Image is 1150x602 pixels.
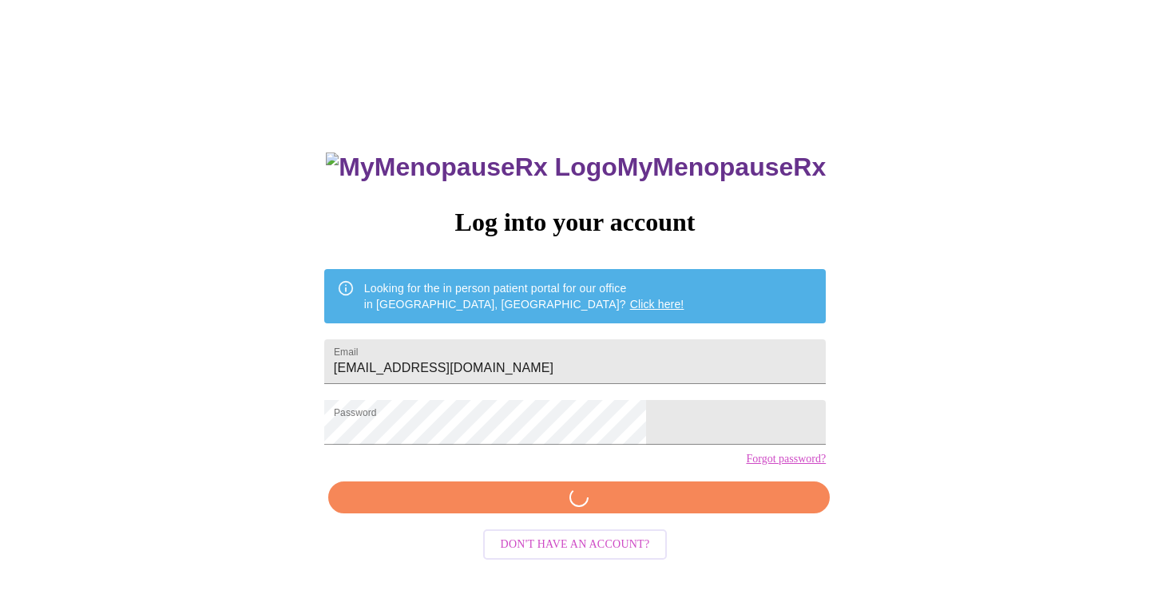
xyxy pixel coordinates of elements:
a: Forgot password? [746,453,826,465]
a: Click here! [630,298,684,311]
div: Looking for the in person patient portal for our office in [GEOGRAPHIC_DATA], [GEOGRAPHIC_DATA]? [364,274,684,319]
h3: MyMenopauseRx [326,152,826,182]
a: Don't have an account? [479,537,672,550]
span: Don't have an account? [501,535,650,555]
button: Don't have an account? [483,529,668,560]
h3: Log into your account [324,208,826,237]
img: MyMenopauseRx Logo [326,152,617,182]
